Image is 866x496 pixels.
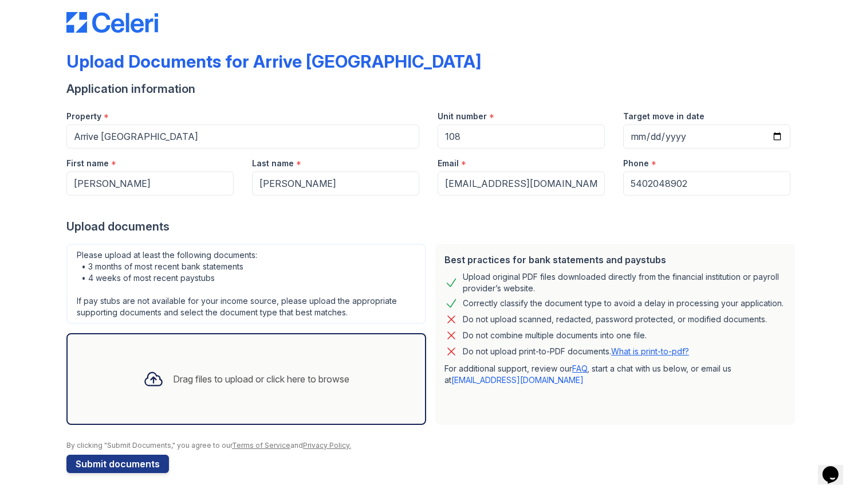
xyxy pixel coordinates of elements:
label: Last name [252,158,294,169]
div: Upload Documents for Arrive [GEOGRAPHIC_DATA] [66,51,481,72]
label: Unit number [438,111,487,122]
img: CE_Logo_Blue-a8612792a0a2168367f1c8372b55b34899dd931a85d93a1a3d3e32e68fde9ad4.png [66,12,158,33]
div: Upload documents [66,218,800,235]
div: Please upload at least the following documents: • 3 months of most recent bank statements • 4 wee... [66,244,426,324]
div: Drag files to upload or click here to browse [173,372,349,386]
div: Application information [66,81,800,97]
a: [EMAIL_ADDRESS][DOMAIN_NAME] [451,375,584,385]
a: Terms of Service [232,441,290,450]
a: What is print-to-pdf? [611,346,689,356]
label: First name [66,158,109,169]
a: FAQ [572,364,587,373]
label: Email [438,158,459,169]
div: By clicking "Submit Documents," you agree to our and [66,441,800,450]
div: Best practices for bank statements and paystubs [444,253,786,267]
a: Privacy Policy. [303,441,351,450]
p: For additional support, review our , start a chat with us below, or email us at [444,363,786,386]
div: Upload original PDF files downloaded directly from the financial institution or payroll provider’... [463,271,786,294]
iframe: chat widget [818,450,855,485]
button: Submit documents [66,455,169,473]
label: Phone [623,158,649,169]
div: Do not combine multiple documents into one file. [463,329,647,342]
div: Do not upload scanned, redacted, password protected, or modified documents. [463,313,767,326]
p: Do not upload print-to-PDF documents. [463,346,689,357]
div: Correctly classify the document type to avoid a delay in processing your application. [463,296,784,310]
label: Target move in date [623,111,704,122]
label: Property [66,111,101,122]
